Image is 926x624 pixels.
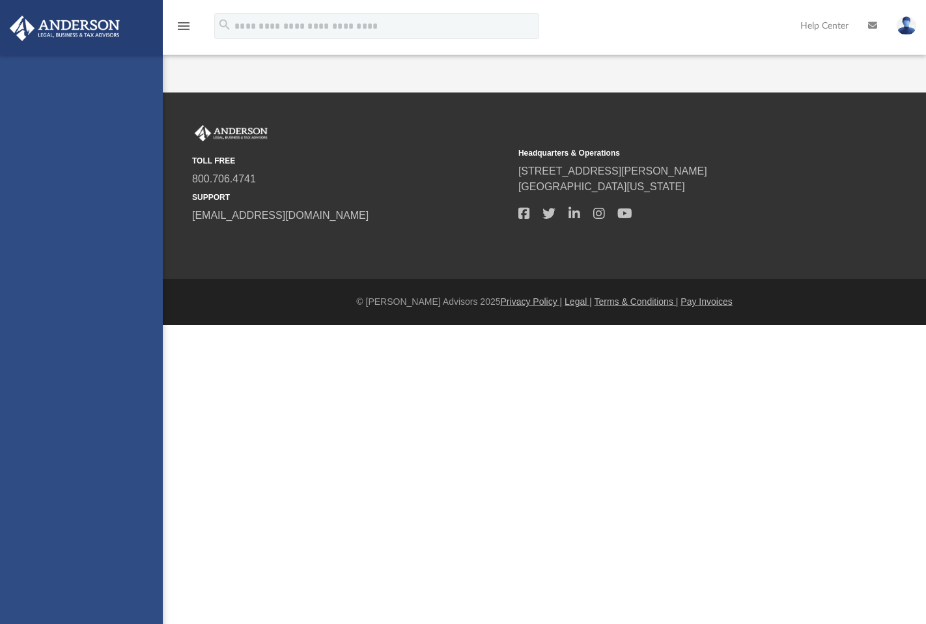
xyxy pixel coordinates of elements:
small: SUPPORT [192,191,509,203]
img: Anderson Advisors Platinum Portal [192,125,270,142]
a: [STREET_ADDRESS][PERSON_NAME] [518,165,707,177]
a: menu [176,25,191,34]
a: Legal | [565,296,592,307]
a: [GEOGRAPHIC_DATA][US_STATE] [518,181,685,192]
i: menu [176,18,191,34]
a: 800.706.4741 [192,173,256,184]
small: TOLL FREE [192,155,509,167]
a: [EMAIL_ADDRESS][DOMAIN_NAME] [192,210,369,221]
a: Pay Invoices [680,296,732,307]
img: User Pic [897,16,916,35]
a: Privacy Policy | [501,296,563,307]
img: Anderson Advisors Platinum Portal [6,16,124,41]
div: © [PERSON_NAME] Advisors 2025 [163,295,926,309]
i: search [217,18,232,32]
small: Headquarters & Operations [518,147,835,159]
a: Terms & Conditions | [595,296,679,307]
